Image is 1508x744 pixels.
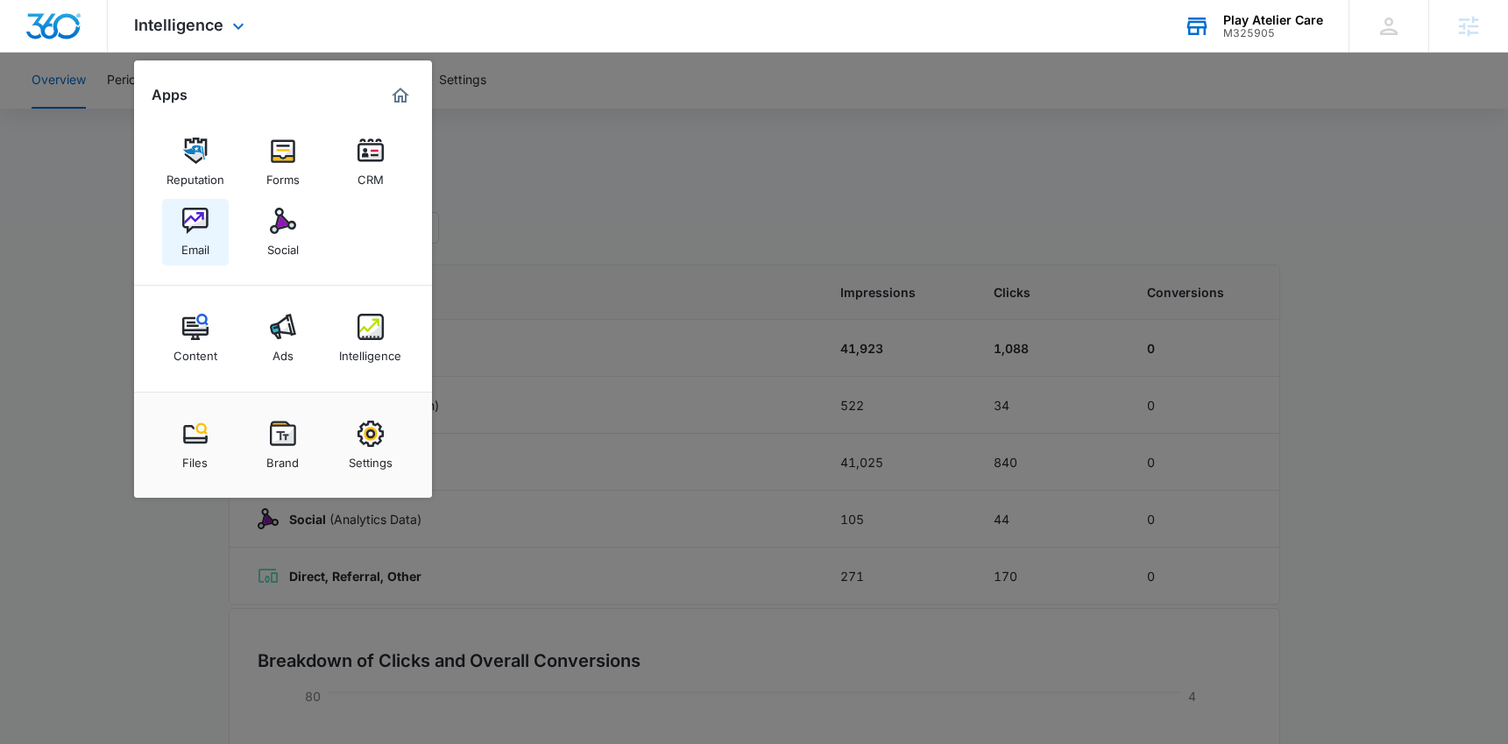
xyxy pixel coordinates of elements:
[250,129,316,195] a: Forms
[173,340,217,363] div: Content
[162,305,229,372] a: Content
[266,447,299,470] div: Brand
[267,234,299,257] div: Social
[1223,13,1323,27] div: account name
[134,16,223,34] span: Intelligence
[337,412,404,478] a: Settings
[162,199,229,266] a: Email
[181,234,209,257] div: Email
[337,305,404,372] a: Intelligence
[162,129,229,195] a: Reputation
[273,340,294,363] div: Ads
[349,447,393,470] div: Settings
[339,340,401,363] div: Intelligence
[162,412,229,478] a: Files
[386,81,414,110] a: Marketing 360® Dashboard
[1223,27,1323,39] div: account id
[250,199,316,266] a: Social
[166,164,224,187] div: Reputation
[337,129,404,195] a: CRM
[182,447,208,470] div: Files
[250,305,316,372] a: Ads
[250,412,316,478] a: Brand
[152,87,188,103] h2: Apps
[358,164,384,187] div: CRM
[266,164,300,187] div: Forms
